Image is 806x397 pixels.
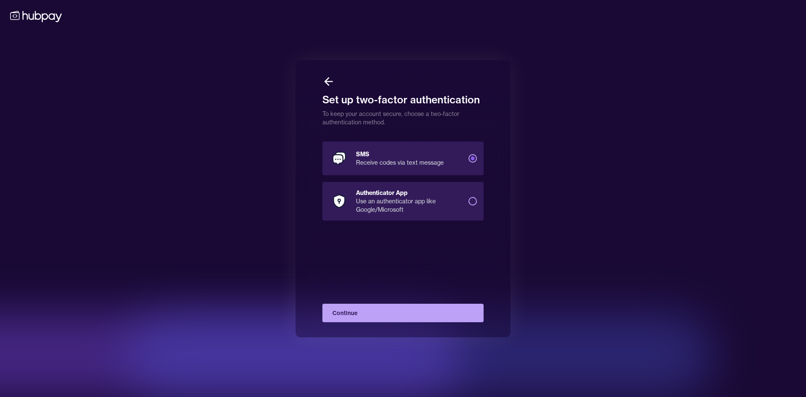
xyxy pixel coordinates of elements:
div: SMS [356,150,462,158]
p: To keep your account secure, choose a two-factor authentication method. [322,106,484,126]
div: Authenticator App [356,189,462,197]
button: SMSReceive codes via text message [468,154,477,163]
h1: Set up two-factor authentication [322,88,484,106]
div: Receive codes via text message [356,158,462,167]
button: Continue [322,304,484,322]
button: Authenticator AppUse an authenticator app like Google/Microsoft [468,197,477,205]
div: Use an authenticator app like Google/Microsoft [356,197,462,214]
